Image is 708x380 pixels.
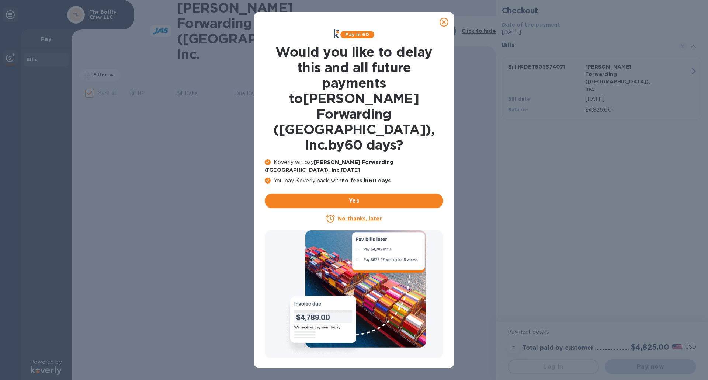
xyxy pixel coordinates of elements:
[265,158,443,174] p: Koverly will pay
[265,159,393,173] b: [PERSON_NAME] Forwarding ([GEOGRAPHIC_DATA]), Inc. [DATE]
[265,177,443,185] p: You pay Koverly back with
[345,32,369,37] b: Pay in 60
[338,216,382,222] u: No thanks, later
[271,196,437,205] span: Yes
[265,194,443,208] button: Yes
[265,44,443,153] h1: Would you like to delay this and all future payments to [PERSON_NAME] Forwarding ([GEOGRAPHIC_DAT...
[341,178,392,184] b: no fees in 60 days .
